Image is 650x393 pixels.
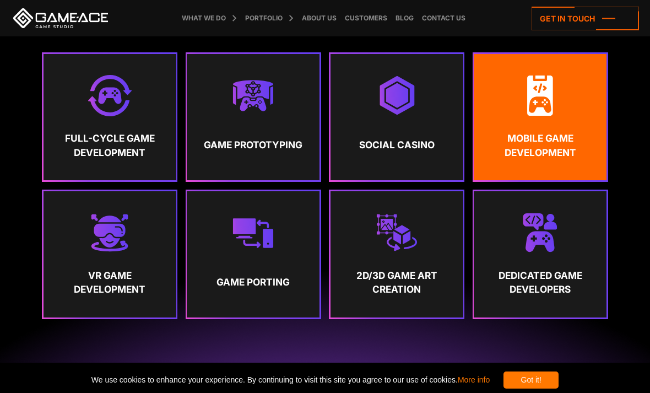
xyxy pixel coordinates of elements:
[187,191,319,317] a: Game Porting
[187,54,319,180] a: Game Prototyping
[458,375,490,384] a: More info
[331,54,463,180] a: Social Casino
[376,212,418,254] img: 2d 3d game art creation
[197,131,310,159] strong: Game Prototyping
[340,268,453,297] strong: 2D/3D Game Art Creation
[484,268,597,297] strong: Dedicated Game Developers
[44,54,176,180] a: Full-Cycle Game Development
[197,268,310,296] strong: Game Porting
[340,131,453,159] strong: Social Casino
[503,372,559,389] div: Got it!
[91,372,490,389] span: We use cookies to enhance your experience. By continuing to visit this site you agree to our use ...
[532,7,639,30] a: Get in touch
[232,212,274,254] img: Game porting
[88,75,132,116] img: Full cycle game development
[232,75,274,116] img: Metaverse game development
[484,131,597,159] strong: Mobile Game Development
[519,212,561,254] img: Dedicated game developers
[331,191,463,317] a: 2D/3D Game Art Creation
[89,212,131,254] img: Vr game development
[474,191,606,317] a: Dedicated Game Developers
[53,131,166,159] strong: Full-Cycle Game Development
[519,75,561,116] img: Mobile game development
[44,191,176,317] a: VR Game Development
[53,268,166,297] strong: VR Game Development
[376,75,418,116] img: Social casino game development
[474,54,606,180] a: Mobile Game Development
